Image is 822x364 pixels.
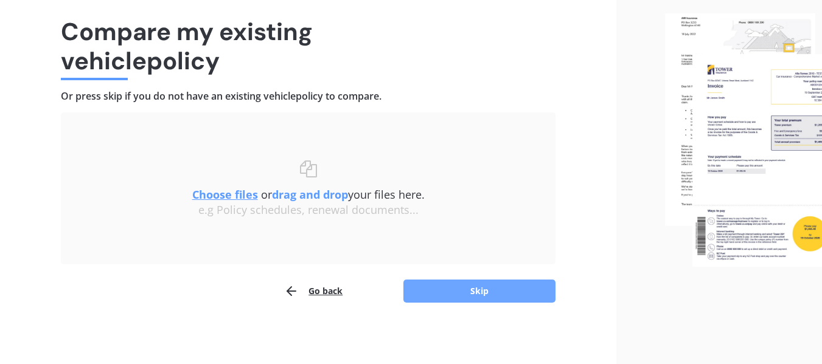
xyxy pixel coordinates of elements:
[284,279,343,303] button: Go back
[192,187,258,202] u: Choose files
[192,187,425,202] span: or your files here.
[403,280,556,303] button: Skip
[85,204,531,217] div: e.g Policy schedules, renewal documents...
[61,90,556,103] h4: Or press skip if you do not have an existing vehicle policy to compare.
[665,13,822,266] img: files.webp
[61,17,556,75] h1: Compare my existing vehicle policy
[272,187,348,202] b: drag and drop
